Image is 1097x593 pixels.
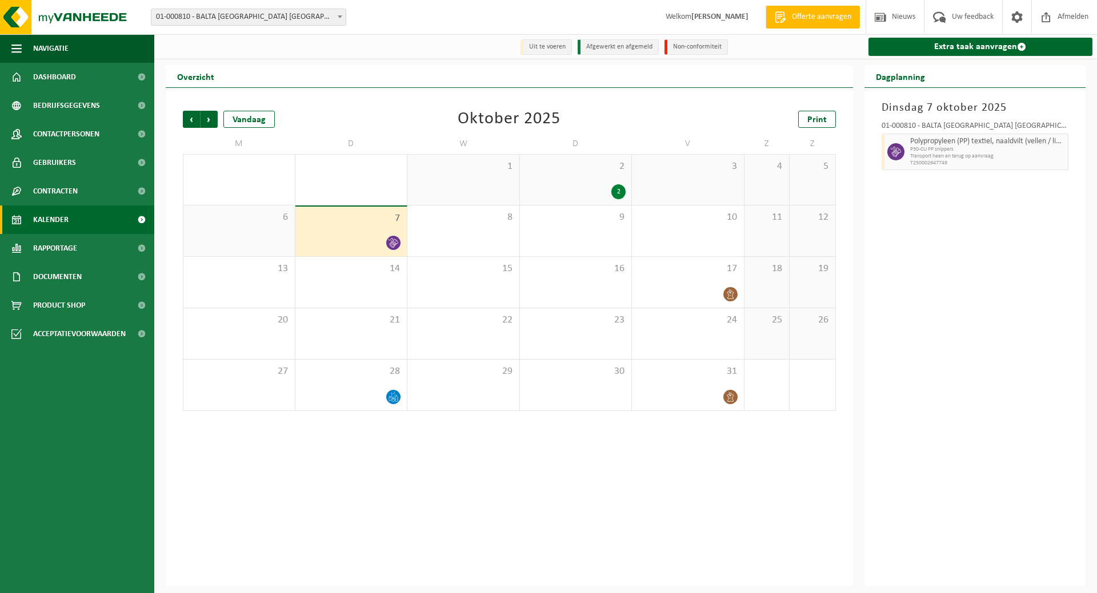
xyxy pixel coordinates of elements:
[33,205,69,234] span: Kalender
[638,365,738,378] span: 31
[301,212,402,225] span: 7
[632,134,744,154] td: V
[189,314,289,326] span: 20
[413,365,514,378] span: 29
[413,314,514,326] span: 22
[864,65,936,87] h2: Dagplanning
[578,39,659,55] li: Afgewerkt en afgemeld
[910,137,1066,146] span: Polypropyleen (PP) textiel, naaldvilt (vellen / linten)
[413,160,514,173] span: 1
[223,111,275,128] div: Vandaag
[526,211,626,224] span: 9
[910,146,1066,153] span: P30-CU PP snippers
[750,263,784,275] span: 18
[183,134,295,154] td: M
[526,160,626,173] span: 2
[611,184,626,199] div: 2
[691,13,748,21] strong: [PERSON_NAME]
[795,211,829,224] span: 12
[33,177,78,205] span: Contracten
[526,314,626,326] span: 23
[458,111,560,128] div: Oktober 2025
[795,314,829,326] span: 26
[750,211,784,224] span: 11
[33,263,82,291] span: Documenten
[795,160,829,173] span: 5
[413,263,514,275] span: 15
[521,39,572,55] li: Uit te voeren
[33,320,126,348] span: Acceptatievoorwaarden
[526,263,626,275] span: 16
[789,11,854,23] span: Offerte aanvragen
[189,365,289,378] span: 27
[638,211,738,224] span: 10
[766,6,860,29] a: Offerte aanvragen
[201,111,218,128] span: Volgende
[33,291,85,320] span: Product Shop
[638,263,738,275] span: 17
[33,91,100,120] span: Bedrijfsgegevens
[750,314,784,326] span: 25
[151,9,346,25] span: 01-000810 - BALTA OUDENAARDE NV - OUDENAARDE
[526,365,626,378] span: 30
[301,365,402,378] span: 28
[638,160,738,173] span: 3
[520,134,632,154] td: D
[33,234,77,263] span: Rapportage
[301,263,402,275] span: 14
[33,148,76,177] span: Gebruikers
[183,111,200,128] span: Vorige
[910,160,1066,167] span: T250002947749
[166,65,226,87] h2: Overzicht
[151,9,346,26] span: 01-000810 - BALTA OUDENAARDE NV - OUDENAARDE
[189,211,289,224] span: 6
[664,39,728,55] li: Non-conformiteit
[795,263,829,275] span: 19
[407,134,520,154] td: W
[790,134,835,154] td: Z
[295,134,408,154] td: D
[882,122,1069,134] div: 01-000810 - BALTA [GEOGRAPHIC_DATA] [GEOGRAPHIC_DATA] - [GEOGRAPHIC_DATA]
[910,153,1066,160] span: Transport heen en terug op aanvraag
[33,120,99,148] span: Contactpersonen
[189,263,289,275] span: 13
[882,99,1069,116] h3: Dinsdag 7 oktober 2025
[33,34,69,63] span: Navigatie
[868,38,1093,56] a: Extra taak aanvragen
[807,115,827,124] span: Print
[413,211,514,224] span: 8
[744,134,790,154] td: Z
[33,63,76,91] span: Dashboard
[798,111,836,128] a: Print
[638,314,738,326] span: 24
[750,160,784,173] span: 4
[301,314,402,326] span: 21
